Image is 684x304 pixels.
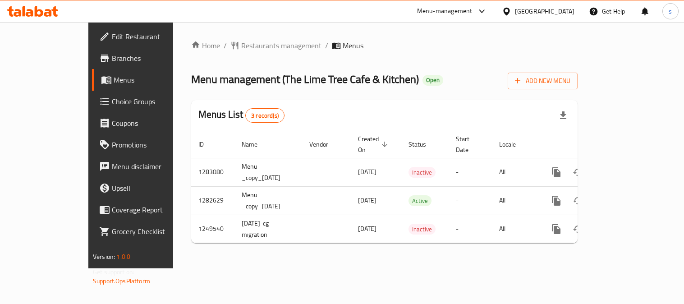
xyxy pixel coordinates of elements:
[538,131,639,158] th: Actions
[191,69,419,89] span: Menu management ( The Lime Tree Cafe & Kitchen )
[246,111,284,120] span: 3 record(s)
[92,199,202,221] a: Coverage Report
[546,218,567,240] button: more
[409,139,438,150] span: Status
[417,6,473,17] div: Menu-management
[409,224,436,235] span: Inactive
[191,215,234,243] td: 1249540
[567,190,589,212] button: Change Status
[422,75,443,86] div: Open
[409,195,432,206] div: Active
[93,275,150,287] a: Support.OpsPlatform
[309,139,340,150] span: Vendor
[112,118,195,129] span: Coupons
[669,6,672,16] span: s
[492,186,538,215] td: All
[456,134,481,155] span: Start Date
[358,166,376,178] span: [DATE]
[112,226,195,237] span: Grocery Checklist
[198,108,285,123] h2: Menus List
[449,186,492,215] td: -
[552,105,574,126] div: Export file
[93,266,134,278] span: Get support on:
[112,139,195,150] span: Promotions
[449,215,492,243] td: -
[242,139,269,150] span: Name
[409,167,436,178] span: Inactive
[92,69,202,91] a: Menus
[112,53,195,64] span: Branches
[112,204,195,215] span: Coverage Report
[93,251,115,263] span: Version:
[92,134,202,156] a: Promotions
[114,74,195,85] span: Menus
[325,40,328,51] li: /
[191,40,578,51] nav: breadcrumb
[230,40,321,51] a: Restaurants management
[499,139,528,150] span: Locale
[234,158,302,186] td: Menu _copy_[DATE]
[92,112,202,134] a: Coupons
[358,194,376,206] span: [DATE]
[358,134,390,155] span: Created On
[112,183,195,193] span: Upsell
[546,161,567,183] button: more
[92,177,202,199] a: Upsell
[567,161,589,183] button: Change Status
[92,47,202,69] a: Branches
[422,76,443,84] span: Open
[546,190,567,212] button: more
[515,6,574,16] div: [GEOGRAPHIC_DATA]
[343,40,363,51] span: Menus
[191,40,220,51] a: Home
[508,73,578,89] button: Add New Menu
[234,186,302,215] td: Menu _copy_[DATE]
[112,161,195,172] span: Menu disclaimer
[241,40,321,51] span: Restaurants management
[191,131,639,244] table: enhanced table
[358,223,376,235] span: [DATE]
[449,158,492,186] td: -
[198,139,216,150] span: ID
[234,215,302,243] td: [DATE]-cg migration
[492,158,538,186] td: All
[191,158,234,186] td: 1283080
[92,221,202,242] a: Grocery Checklist
[492,215,538,243] td: All
[116,251,130,263] span: 1.0.0
[245,108,285,123] div: Total records count
[112,96,195,107] span: Choice Groups
[191,186,234,215] td: 1282629
[224,40,227,51] li: /
[92,91,202,112] a: Choice Groups
[567,218,589,240] button: Change Status
[515,75,570,87] span: Add New Menu
[92,156,202,177] a: Menu disclaimer
[409,196,432,206] span: Active
[112,31,195,42] span: Edit Restaurant
[92,26,202,47] a: Edit Restaurant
